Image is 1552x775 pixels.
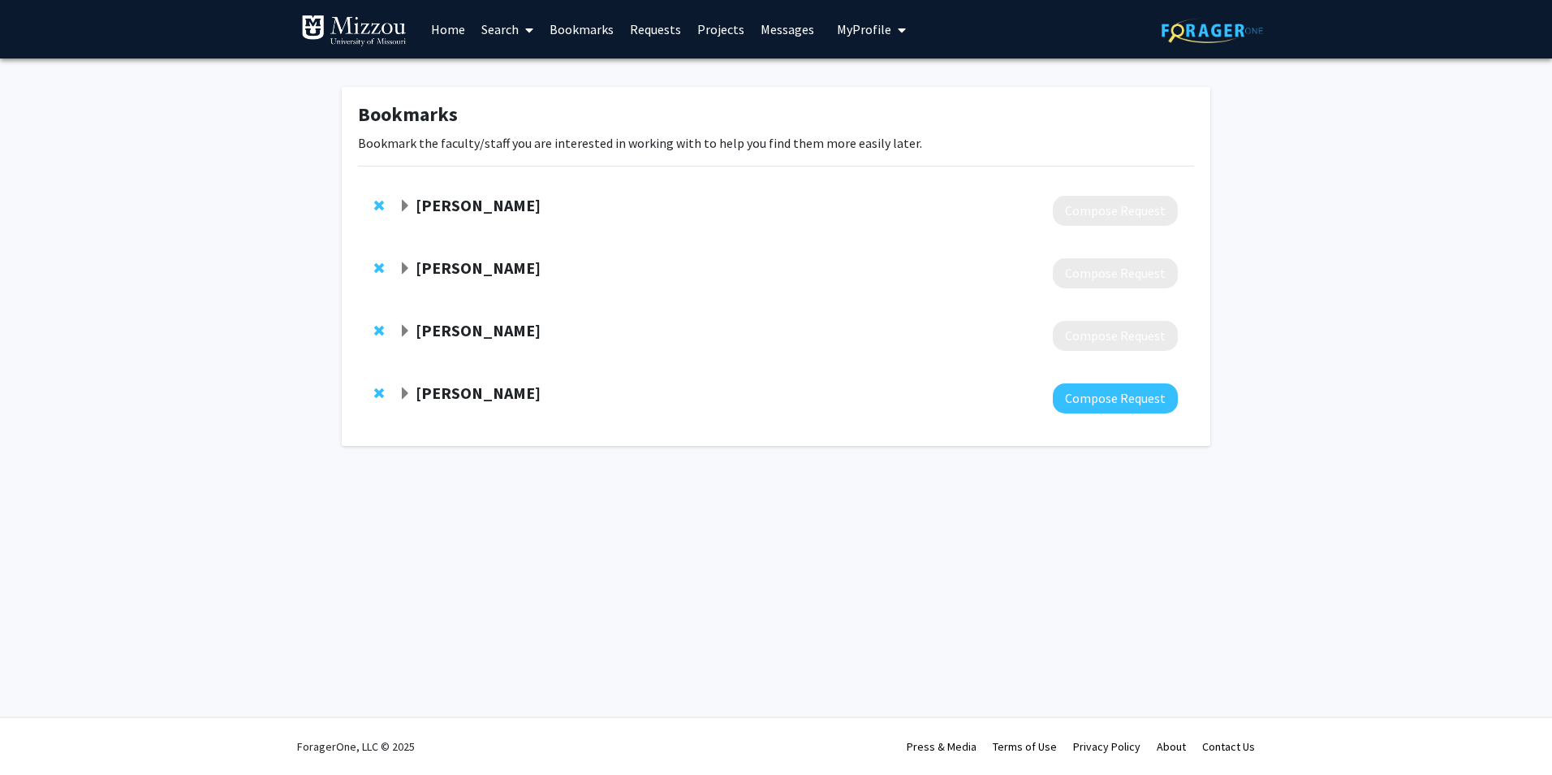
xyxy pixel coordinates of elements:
span: Remove Anand Chandrasekhar from bookmarks [374,387,384,400]
strong: [PERSON_NAME] [416,320,541,340]
button: Compose Request to Aaron Stoker [1053,258,1178,288]
strong: [PERSON_NAME] [416,258,541,278]
button: Compose Request to Laura Schulz [1053,321,1178,351]
span: Expand Laura Schulz Bookmark [399,325,412,338]
a: Press & Media [907,739,976,754]
button: Compose Request to Anand Chandrasekhar [1053,383,1178,413]
a: About [1157,739,1186,754]
a: Messages [752,1,822,58]
p: Bookmark the faculty/staff you are interested in working with to help you find them more easily l... [358,133,1194,153]
a: Bookmarks [541,1,622,58]
a: Requests [622,1,689,58]
a: Search [473,1,541,58]
a: Privacy Policy [1073,739,1140,754]
span: Expand Anand Chandrasekhar Bookmark [399,387,412,400]
span: Expand Aaron Stoker Bookmark [399,262,412,275]
span: Remove Laura Schulz from bookmarks [374,324,384,337]
iframe: Chat [12,702,69,763]
span: Remove Paula McSteen from bookmarks [374,199,384,212]
img: ForagerOne Logo [1162,18,1263,43]
strong: [PERSON_NAME] [416,383,541,403]
div: ForagerOne, LLC © 2025 [297,718,415,775]
a: Terms of Use [993,739,1057,754]
span: My Profile [837,21,891,37]
a: Home [423,1,473,58]
a: Contact Us [1202,739,1255,754]
strong: [PERSON_NAME] [416,195,541,215]
img: University of Missouri Logo [301,15,407,47]
span: Remove Aaron Stoker from bookmarks [374,262,384,275]
h1: Bookmarks [358,103,1194,127]
span: Expand Paula McSteen Bookmark [399,200,412,213]
button: Compose Request to Paula McSteen [1053,196,1178,226]
a: Projects [689,1,752,58]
